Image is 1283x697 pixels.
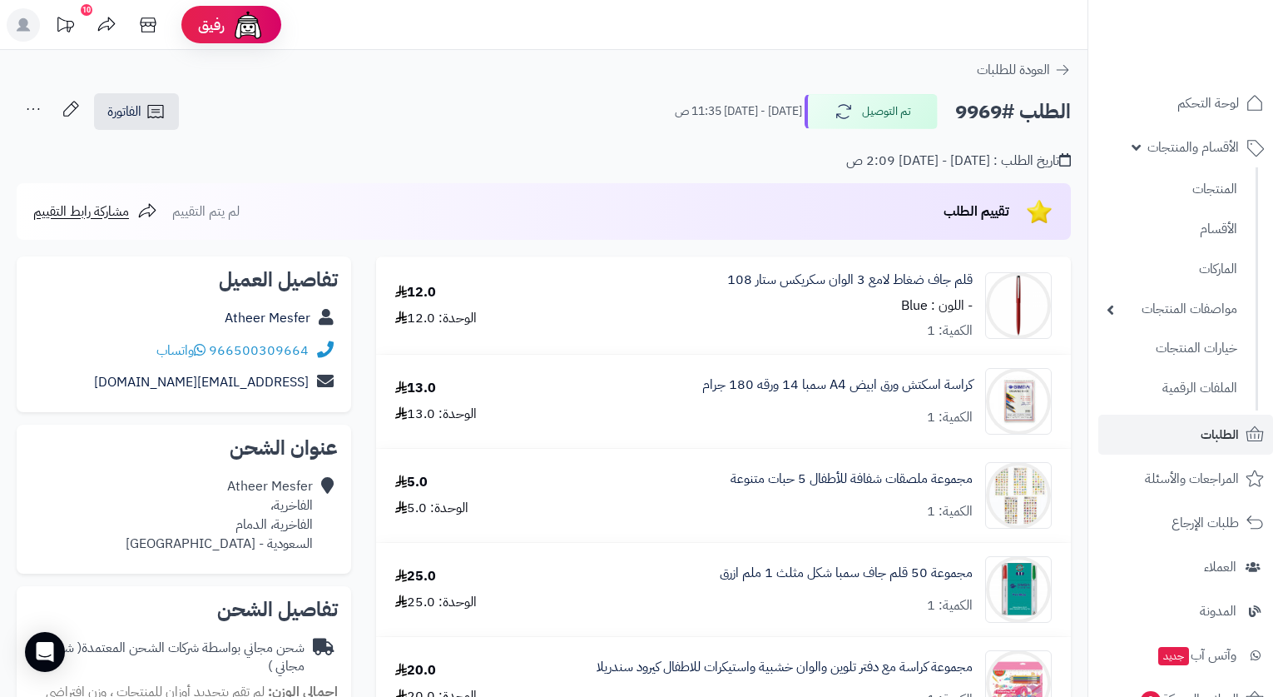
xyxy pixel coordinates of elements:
[1098,212,1246,247] a: الأقسام
[81,4,92,16] div: 10
[126,477,313,553] div: Atheer Mesfer الفاخرية، الفاخرية، الدمام السعودية - [GEOGRAPHIC_DATA]
[927,408,973,427] div: الكمية: 1
[209,341,309,361] a: 966500309664
[395,567,436,586] div: 25.0
[727,271,973,290] a: قلم جاف ضغاط لامع 3 الوان سكريكس ستار 108
[1098,635,1273,675] a: وآتس آبجديد
[1098,371,1246,406] a: الملفات الرقمية
[1098,547,1273,587] a: العملاء
[986,368,1051,435] img: 3-90x90.jpg
[720,564,973,583] a: مجموعة 50 قلم جاف سمبا شكل مثلث 1 ملم ازرق
[927,502,973,521] div: الكمية: 1
[1204,555,1236,579] span: العملاء
[231,8,265,42] img: ai-face.png
[1147,136,1239,159] span: الأقسام والمنتجات
[1098,459,1273,499] a: المراجعات والأسئلة
[1200,600,1236,623] span: المدونة
[927,321,973,341] div: الكمية: 1
[30,438,338,458] h2: عنوان الشحن
[395,473,428,492] div: 5.0
[33,202,157,222] a: مشاركة رابط التقييم
[955,95,1071,129] h2: الطلب #9969
[1172,511,1239,535] span: طلبات الإرجاع
[30,639,305,677] div: شحن مجاني بواسطة شركات الشحن المعتمدة
[1098,415,1273,455] a: الطلبات
[1201,423,1239,446] span: الطلبات
[1098,251,1246,287] a: الماركات
[94,372,309,392] a: [EMAIL_ADDRESS][DOMAIN_NAME]
[1098,172,1246,207] a: المنتجات
[1145,467,1239,490] span: المراجعات والأسئلة
[44,8,86,46] a: تحديثات المنصة
[597,658,973,677] a: مجموعة كراسة مع دفتر تلوين والوان خشبية واستيكرات للاطفال كيرود سندريلا
[395,593,477,612] div: الوحدة: 25.0
[1157,644,1236,667] span: وآتس آب
[1177,92,1239,115] span: لوحة التحكم
[927,596,973,615] div: الكمية: 1
[395,499,468,518] div: الوحدة: 5.0
[977,60,1071,80] a: العودة للطلبات
[901,296,973,316] small: - اللون : Blue
[225,308,310,328] a: Atheer Mesfer
[30,600,338,620] h2: تفاصيل الشحن
[25,632,65,672] div: Open Intercom Messenger
[198,15,225,35] span: رفيق
[395,309,477,328] div: الوحدة: 12.0
[395,283,436,302] div: 12.0
[986,556,1051,623] img: 1661168635-blue%203-90x90.jpg
[805,94,938,129] button: تم التوصيل
[977,60,1050,80] span: العودة للطلبات
[944,202,1009,222] span: تقييم الطلب
[107,102,141,122] span: الفاتورة
[1098,331,1246,366] a: خيارات المنتجات
[172,202,240,222] span: لم يتم التقييم
[1098,591,1273,631] a: المدونة
[395,379,436,398] div: 13.0
[986,462,1051,529] img: 1638263036-22ff1ab7-741f-4112-b105-10826a2d1068-90x90.jpg
[675,103,802,120] small: [DATE] - [DATE] 11:35 ص
[1158,647,1189,665] span: جديد
[702,376,973,395] a: كراسة اسكتش ورق ابيض A4 سمبا 14 ورقه 180 جرام
[1170,13,1267,48] img: logo-2.png
[1098,503,1273,543] a: طلبات الإرجاع
[94,93,179,130] a: الفاتورة
[986,272,1051,339] img: 1073_fcapacz-480x480-90x90.png
[846,152,1071,171] div: تاريخ الطلب : [DATE] - [DATE] 2:09 ص
[731,470,973,489] a: مجموعة ملصقات شفافة للأطفال 5 حبات متنوعة
[33,202,129,222] span: مشاركة رابط التقييم
[395,661,436,680] div: 20.0
[395,405,477,424] div: الوحدة: 13.0
[1098,83,1273,123] a: لوحة التحكم
[30,270,338,290] h2: تفاصيل العميل
[1098,291,1246,327] a: مواصفات المنتجات
[156,341,206,361] a: واتساب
